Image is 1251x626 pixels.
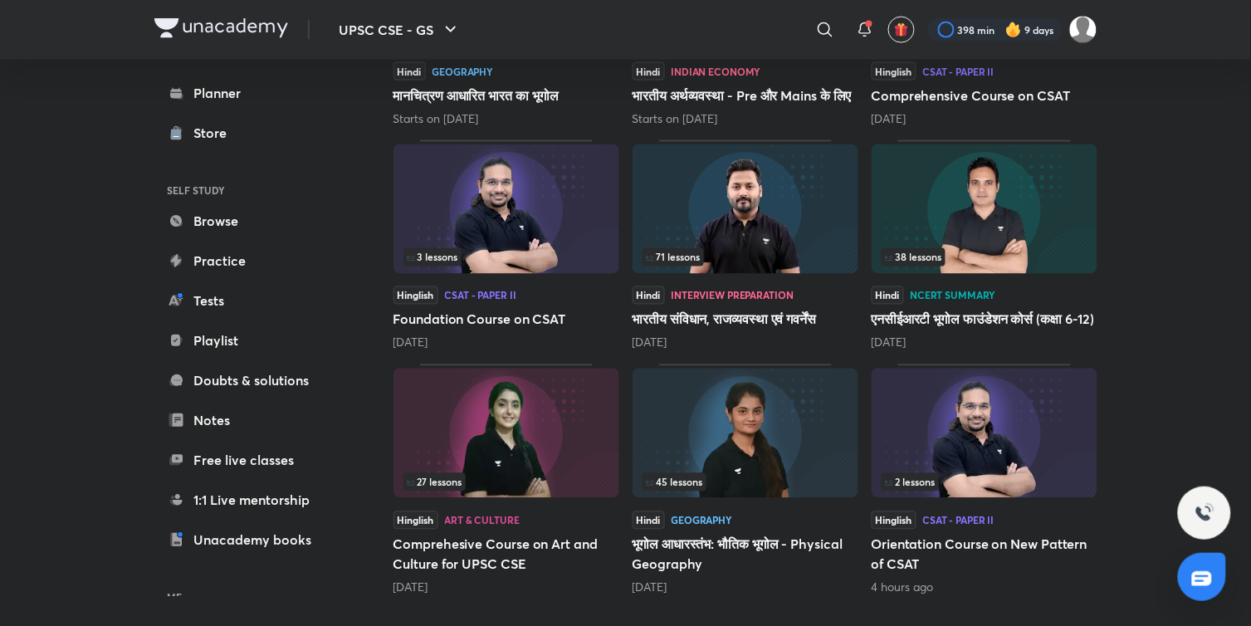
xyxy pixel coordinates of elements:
a: Browse [154,204,347,237]
div: भूगोल आधारस्‍तंभ: भौतिक भूगोल - Physical Geography [633,364,858,595]
div: infocontainer [403,473,609,492]
img: Company Logo [154,18,288,38]
span: Hinglish [872,511,916,530]
span: 2 lessons [885,477,936,487]
div: Comprehesive Course on Art and Culture for UPSC CSE [393,364,619,595]
div: left [403,473,609,492]
div: CSAT - Paper II [923,516,994,526]
h5: भारतीय संविधान, राजव्यवस्था एवं गवर्नेंस [633,310,858,330]
div: infosection [882,248,1087,267]
div: infocontainer [403,248,609,267]
div: infocontainer [882,473,1087,492]
img: Thumbnail [872,369,1097,498]
span: 3 lessons [407,252,458,262]
h6: SELF STUDY [154,176,347,204]
div: infosection [643,473,848,492]
a: Tests [154,284,347,317]
img: ttu [1195,503,1214,523]
a: Unacademy books [154,523,347,556]
div: NCERT Summary [911,291,996,301]
h6: ME [154,583,347,611]
a: Notes [154,403,347,437]
div: Indian Economy [672,66,761,76]
div: 21 days ago [393,335,619,351]
div: 26 days ago [633,335,858,351]
div: 4 hours ago [872,580,1097,596]
div: एनसीईआरटी भूगोल फाउंडेशन कोर्स (कक्षा 6-12) [872,140,1097,351]
div: left [882,248,1087,267]
span: Hinglish [393,286,438,305]
a: Doubts & solutions [154,364,347,397]
div: Starts on Sep 8 [393,110,619,127]
span: 27 lessons [407,477,462,487]
div: infosection [643,248,848,267]
div: Starts on Sep 11 [633,110,858,127]
div: CSAT - Paper II [445,291,516,301]
div: infocontainer [643,248,848,267]
span: 38 lessons [885,252,942,262]
button: UPSC CSE - GS [330,13,471,46]
div: Art & Culture [445,516,520,526]
div: infosection [403,248,609,267]
a: 1:1 Live mentorship [154,483,347,516]
span: Hindi [393,62,426,81]
span: Hindi [633,286,665,305]
h5: एनसीईआरटी भूगोल फाउंडेशन कोर्स (कक्षा 6-12) [872,310,1097,330]
div: भारतीय संविधान, राजव्यवस्था एवं गवर्नेंस [633,140,858,351]
img: Thumbnail [393,144,619,274]
span: Hindi [633,62,665,81]
h5: भारतीय अर्थव्यवस्था - Pre और Mains के लिए [633,86,858,105]
h5: Orientation Course on New Pattern of CSAT [872,535,1097,575]
a: Store [154,116,347,149]
div: 11 months ago [633,580,858,596]
img: Thumbnail [633,144,858,274]
img: avatar [894,22,909,37]
div: infocontainer [882,248,1087,267]
div: infocontainer [643,473,848,492]
span: 45 lessons [646,477,703,487]
a: Company Logo [154,18,288,42]
div: CSAT - Paper II [923,66,994,76]
div: Orientation Course on New Pattern of CSAT [872,364,1097,595]
div: Interview Preparation [672,291,794,301]
img: Thumbnail [872,144,1097,274]
span: Hinglish [393,511,438,530]
div: left [643,248,848,267]
div: left [643,473,848,492]
img: Thumbnail [393,369,619,498]
div: left [882,473,1087,492]
img: Thumbnail [633,369,858,498]
span: 71 lessons [646,252,701,262]
button: avatar [888,17,915,43]
h5: मानचित्रण आधारित भारत का भूगोल [393,86,619,105]
div: 1 month ago [872,335,1097,351]
img: streak [1005,22,1022,38]
h5: Comprehensive Course on CSAT [872,86,1097,105]
div: Foundation Course on CSAT [393,140,619,351]
span: Hinglish [872,62,916,81]
div: 20 days ago [872,110,1097,127]
a: Practice [154,244,347,277]
h5: Foundation Course on CSAT [393,310,619,330]
img: Komal [1069,16,1097,44]
h5: Comprehesive Course on Art and Culture for UPSC CSE [393,535,619,575]
span: Hindi [872,286,904,305]
a: Planner [154,76,347,110]
div: Store [194,123,237,143]
div: Geography [672,516,733,526]
a: Free live classes [154,443,347,477]
div: infosection [403,473,609,492]
h5: भूगोल आधारस्‍तंभ: भौतिक भूगोल - Physical Geography [633,535,858,575]
a: Playlist [154,324,347,357]
div: 7 months ago [393,580,619,596]
div: left [403,248,609,267]
span: Hindi [633,511,665,530]
div: Geography [432,66,494,76]
div: infosection [882,473,1087,492]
